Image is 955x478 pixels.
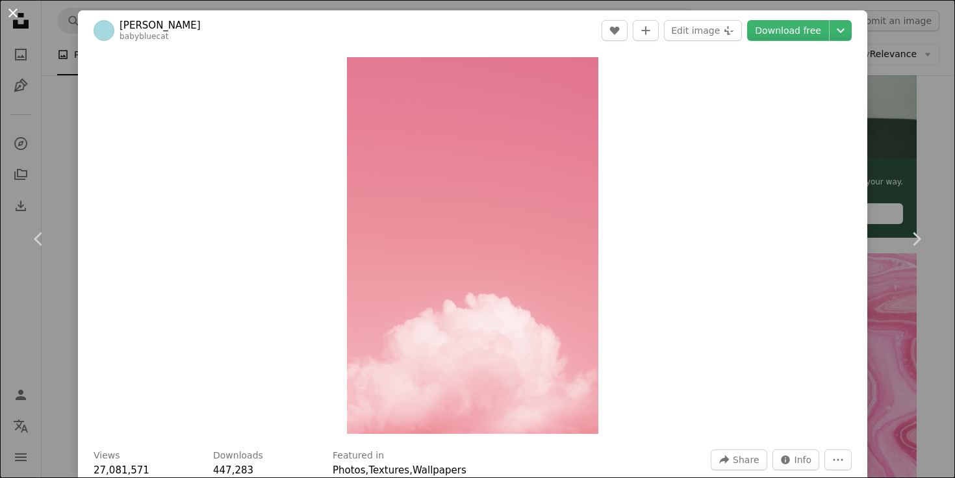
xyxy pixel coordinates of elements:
[711,449,767,470] button: Share this image
[830,20,852,41] button: Choose download size
[333,464,366,476] a: Photos
[94,449,120,462] h3: Views
[347,57,598,434] button: Zoom in on this image
[633,20,659,41] button: Add to Collection
[664,20,742,41] button: Edit image
[347,57,598,434] img: white clouds and blue sky
[772,449,820,470] button: Stats about this image
[413,464,466,476] a: Wallpapers
[94,20,114,41] img: Go to Jei Lee's profile
[733,450,759,470] span: Share
[602,20,628,41] button: Like
[368,464,409,476] a: Textures
[94,464,149,476] span: 27,081,571
[120,32,169,41] a: babybluecat
[120,19,201,32] a: [PERSON_NAME]
[213,464,253,476] span: 447,283
[333,449,384,462] h3: Featured in
[213,449,263,462] h3: Downloads
[366,464,369,476] span: ,
[409,464,413,476] span: ,
[824,449,852,470] button: More Actions
[795,450,812,470] span: Info
[747,20,829,41] a: Download free
[877,177,955,301] a: Next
